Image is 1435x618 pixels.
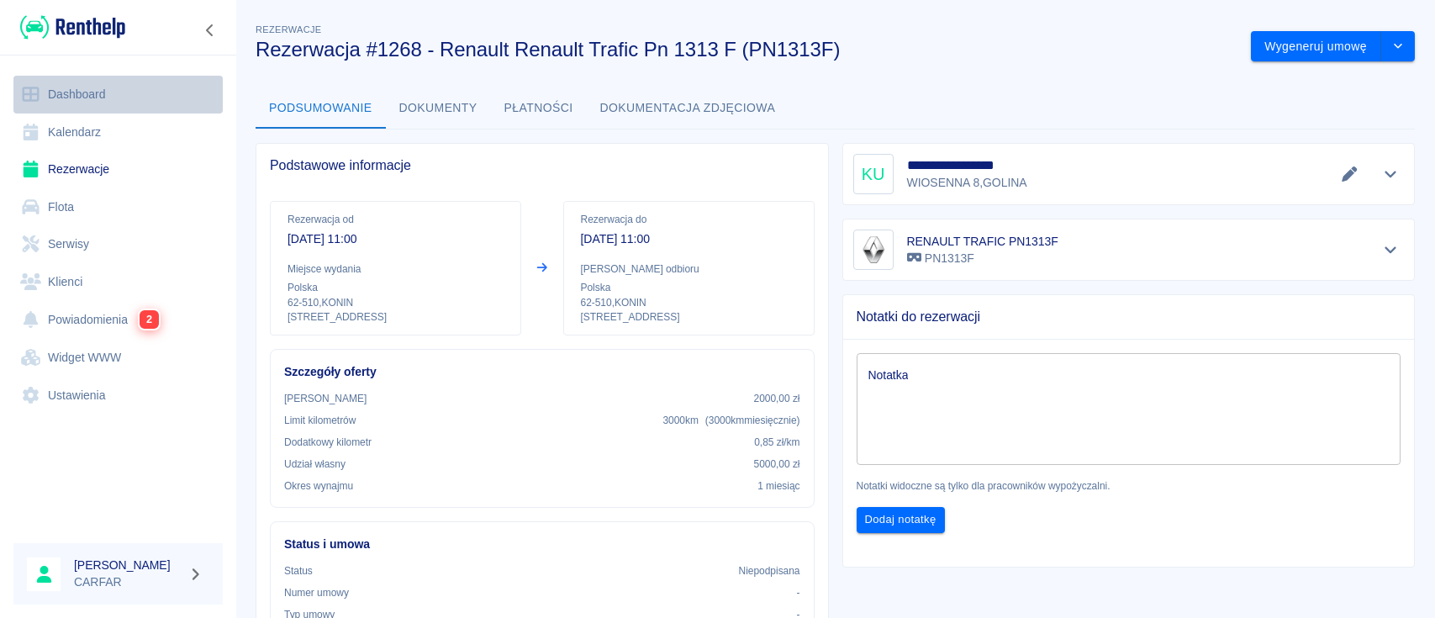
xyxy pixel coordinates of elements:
[757,478,799,494] p: 1 miesiąc
[705,415,800,426] span: ( 3000 km miesięcznie )
[857,233,890,267] img: Image
[284,435,372,450] p: Dodatkowy kilometr
[857,309,1401,325] span: Notatki do rezerwacji
[13,151,223,188] a: Rezerwacje
[74,557,182,573] h6: [PERSON_NAME]
[284,363,800,381] h6: Szczegóły oferty
[754,457,800,472] p: 5000,00 zł
[284,585,349,600] p: Numer umowy
[1377,162,1405,186] button: Pokaż szczegóły
[284,563,313,578] p: Status
[284,536,800,553] h6: Status i umowa
[797,585,800,600] p: -
[288,280,504,295] p: Polska
[754,391,800,406] p: 2000,00 zł
[256,38,1237,61] h3: Rezerwacja #1268 - Renault Renault Trafic Pn 1313 F (PN1313F)
[1381,31,1415,62] button: drop-down
[256,24,321,34] span: Rezerwacje
[256,88,386,129] button: Podsumowanie
[288,212,504,227] p: Rezerwacja od
[581,310,797,325] p: [STREET_ADDRESS]
[288,295,504,310] p: 62-510 , KONIN
[857,507,945,533] button: Dodaj notatkę
[140,310,159,329] span: 2
[284,413,356,428] p: Limit kilometrów
[74,573,182,591] p: CARFAR
[13,114,223,151] a: Kalendarz
[581,212,797,227] p: Rezerwacja do
[13,300,223,339] a: Powiadomienia2
[284,391,367,406] p: [PERSON_NAME]
[491,88,587,129] button: Płatności
[288,261,504,277] p: Miejsce wydania
[662,413,799,428] p: 3000 km
[1336,162,1364,186] button: Edytuj dane
[754,435,799,450] p: 0,85 zł /km
[288,230,504,248] p: [DATE] 11:00
[270,157,815,174] span: Podstawowe informacje
[739,563,800,578] p: Niepodpisana
[857,478,1401,494] p: Notatki widoczne są tylko dla pracowników wypożyczalni.
[288,310,504,325] p: [STREET_ADDRESS]
[13,13,125,41] a: Renthelp logo
[284,457,346,472] p: Udział własny
[13,225,223,263] a: Serwisy
[853,154,894,194] div: KU
[907,174,1027,192] p: WIOSENNA 8 , GOLINA
[20,13,125,41] img: Renthelp logo
[13,263,223,301] a: Klienci
[587,88,789,129] button: Dokumentacja zdjęciowa
[581,295,797,310] p: 62-510 , KONIN
[907,250,1058,267] p: PN1313F
[1251,31,1381,62] button: Wygeneruj umowę
[13,339,223,377] a: Widget WWW
[1377,238,1405,261] button: Pokaż szczegóły
[13,76,223,114] a: Dashboard
[386,88,491,129] button: Dokumenty
[198,19,223,41] button: Zwiń nawigację
[13,377,223,415] a: Ustawienia
[581,261,797,277] p: [PERSON_NAME] odbioru
[581,230,797,248] p: [DATE] 11:00
[284,478,353,494] p: Okres wynajmu
[907,233,1058,250] h6: RENAULT TRAFIC PN1313F
[581,280,797,295] p: Polska
[13,188,223,226] a: Flota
